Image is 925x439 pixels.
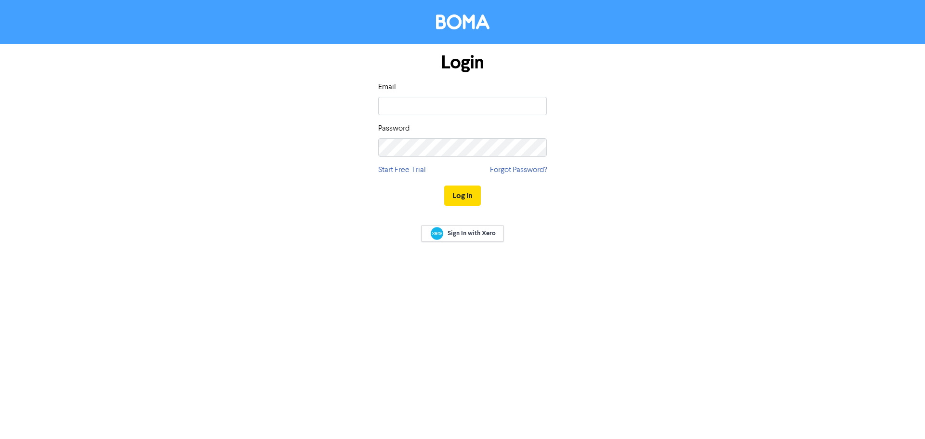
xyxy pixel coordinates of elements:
iframe: Chat Widget [877,393,925,439]
img: BOMA Logo [436,14,489,29]
label: Email [378,81,396,93]
a: Forgot Password? [490,164,547,176]
img: Xero logo [431,227,443,240]
a: Sign In with Xero [421,225,504,242]
button: Log In [444,186,481,206]
a: Start Free Trial [378,164,426,176]
label: Password [378,123,410,134]
span: Sign In with Xero [448,229,496,238]
h1: Login [378,52,547,74]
